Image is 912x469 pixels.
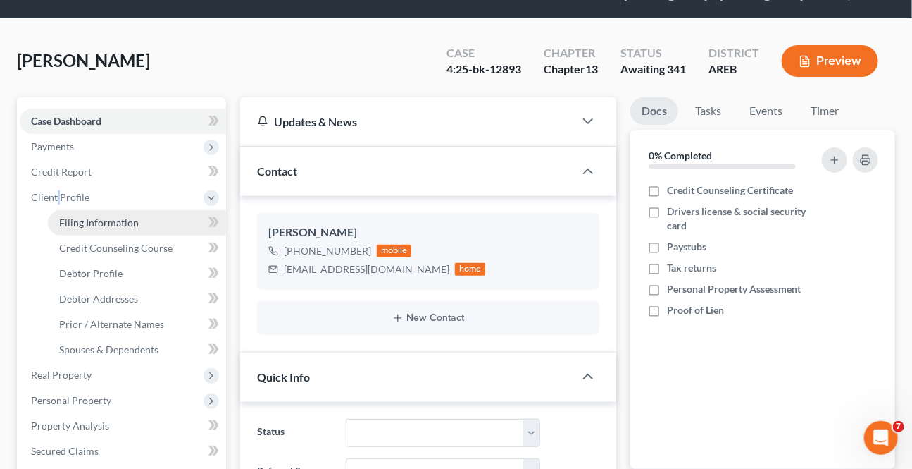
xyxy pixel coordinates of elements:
div: Chapter [544,45,598,61]
div: [PHONE_NUMBER] [284,244,371,258]
span: Contact [257,164,297,178]
div: home [455,263,486,276]
span: 7 [893,421,904,432]
span: Proof of Lien [667,303,724,317]
a: Events [738,97,794,125]
span: Case Dashboard [31,115,101,127]
iframe: Intercom live chat [864,421,898,455]
span: Filing Information [59,217,139,229]
div: mobile [377,245,412,257]
strong: 0% Completed [649,150,712,162]
span: Credit Counseling Course [59,242,173,254]
button: New Contact [268,312,588,324]
div: Chapter [544,61,598,78]
a: Case Dashboard [20,109,226,134]
a: Credit Report [20,159,226,185]
span: Payments [31,140,74,152]
div: Case [446,45,521,61]
a: Prior / Alternate Names [48,312,226,337]
a: Credit Counseling Course [48,236,226,261]
a: Debtor Profile [48,261,226,286]
span: Paystubs [667,240,706,254]
div: Awaiting 341 [620,61,686,78]
a: Property Analysis [20,413,226,439]
div: [EMAIL_ADDRESS][DOMAIN_NAME] [284,262,449,276]
span: [PERSON_NAME] [17,50,150,71]
span: Personal Property Assessment [667,282,801,296]
div: AREB [708,61,759,78]
span: 13 [585,62,598,75]
a: Secured Claims [20,439,226,464]
a: Docs [630,97,678,125]
div: Updates & News [257,114,557,129]
label: Status [250,419,339,447]
a: Spouses & Dependents [48,337,226,363]
div: [PERSON_NAME] [268,224,588,241]
span: Secured Claims [31,445,99,457]
a: Tasks [684,97,732,125]
span: Real Property [31,369,92,381]
span: Quick Info [257,370,310,384]
span: Credit Counseling Certificate [667,183,793,197]
span: Debtor Addresses [59,293,138,305]
span: Credit Report [31,166,92,178]
button: Preview [782,45,878,77]
span: Debtor Profile [59,267,123,279]
span: Personal Property [31,394,111,406]
a: Filing Information [48,210,226,236]
span: Drivers license & social security card [667,205,817,233]
div: Status [620,45,686,61]
a: Debtor Addresses [48,286,226,312]
div: District [708,45,759,61]
span: Prior / Alternate Names [59,318,164,330]
span: Spouses & Dependents [59,343,158,355]
a: Timer [799,97,850,125]
span: Property Analysis [31,420,109,432]
span: Client Profile [31,191,89,203]
div: 4:25-bk-12893 [446,61,521,78]
span: Tax returns [667,261,716,275]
